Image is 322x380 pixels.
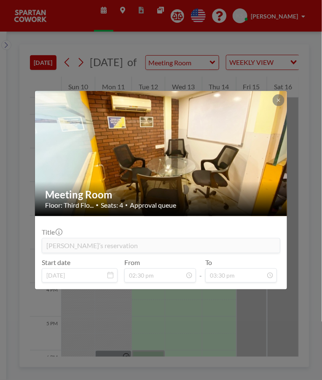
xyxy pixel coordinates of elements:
span: • [125,202,128,208]
label: From [124,258,140,267]
span: Floor: Third Flo... [45,201,94,209]
h2: Meeting Room [45,188,278,201]
input: (No title) [42,238,280,253]
img: 537.jpg [35,59,288,248]
span: • [96,202,99,208]
span: Seats: 4 [101,201,123,209]
label: To [205,258,212,267]
span: - [199,261,202,280]
label: Title [42,228,62,236]
label: Start date [42,258,70,267]
span: Approval queue [130,201,176,209]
